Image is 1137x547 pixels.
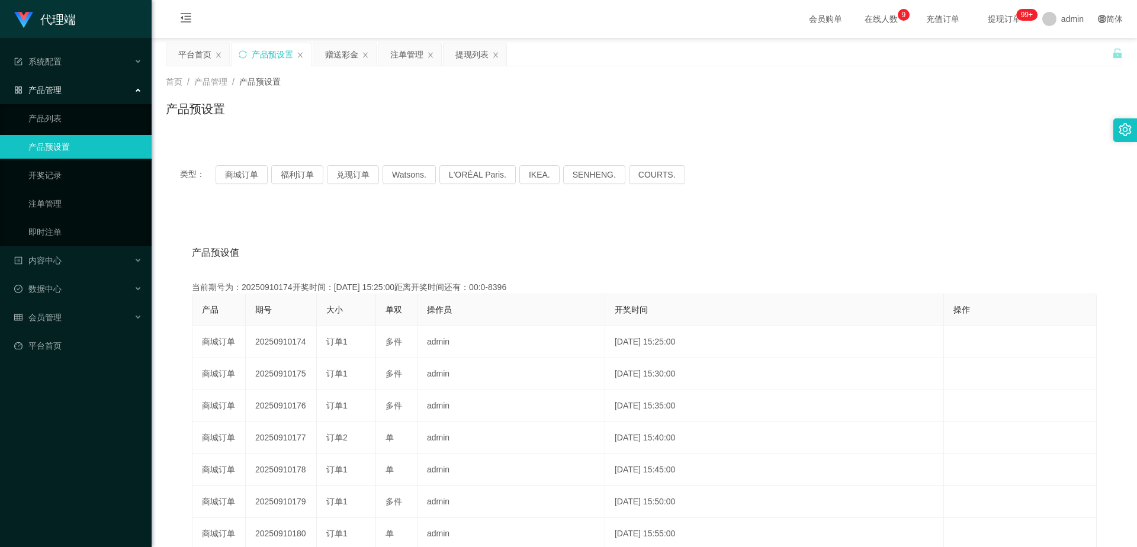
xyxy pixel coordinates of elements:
[605,454,944,486] td: [DATE] 15:45:00
[246,358,317,390] td: 20250910175
[239,50,247,59] i: 图标: sync
[859,15,904,23] span: 在线人数
[325,43,358,66] div: 赠送彩金
[28,192,142,215] a: 注单管理
[326,305,343,314] span: 大小
[417,454,605,486] td: admin
[417,358,605,390] td: admin
[28,220,142,244] a: 即时注单
[386,369,402,378] span: 多件
[982,15,1027,23] span: 提现订单
[28,107,142,130] a: 产品列表
[605,422,944,454] td: [DATE] 15:40:00
[192,390,246,422] td: 商城订单
[898,9,910,21] sup: 9
[427,305,452,314] span: 操作员
[1016,9,1038,21] sup: 1154
[326,401,348,410] span: 订单1
[28,163,142,187] a: 开奖记录
[14,313,62,322] span: 会员管理
[187,77,189,86] span: /
[246,486,317,518] td: 20250910179
[192,246,239,260] span: 产品预设值
[14,285,23,293] i: 图标: check-circle-o
[417,486,605,518] td: admin
[14,12,33,28] img: logo.9652507e.png
[953,305,970,314] span: 操作
[326,529,348,538] span: 订单1
[14,57,23,66] i: 图标: form
[439,165,516,184] button: L'ORÉAL Paris.
[192,486,246,518] td: 商城订单
[326,369,348,378] span: 订单1
[192,422,246,454] td: 商城订单
[192,326,246,358] td: 商城订单
[326,465,348,474] span: 订单1
[180,165,216,184] span: 类型：
[28,135,142,159] a: 产品预设置
[246,422,317,454] td: 20250910177
[605,486,944,518] td: [DATE] 15:50:00
[605,326,944,358] td: [DATE] 15:25:00
[192,281,1097,294] div: 当前期号为：20250910174开奖时间：[DATE] 15:25:00距离开奖时间还有：00:0-8396
[1098,15,1106,23] i: 图标: global
[14,14,76,24] a: 代理端
[605,358,944,390] td: [DATE] 15:30:00
[326,433,348,442] span: 订单2
[563,165,625,184] button: SENHENG.
[492,52,499,59] i: 图标: close
[14,256,62,265] span: 内容中心
[14,85,62,95] span: 产品管理
[362,52,369,59] i: 图标: close
[14,334,142,358] a: 图标: dashboard平台首页
[327,165,379,184] button: 兑现订单
[386,433,394,442] span: 单
[246,454,317,486] td: 20250910178
[386,529,394,538] span: 单
[192,358,246,390] td: 商城订单
[246,326,317,358] td: 20250910174
[326,337,348,346] span: 订单1
[166,77,182,86] span: 首页
[14,57,62,66] span: 系统配置
[386,497,402,506] span: 多件
[417,422,605,454] td: admin
[239,77,281,86] span: 产品预设置
[427,52,434,59] i: 图标: close
[271,165,323,184] button: 福利订单
[386,337,402,346] span: 多件
[629,165,685,184] button: COURTS.
[1112,48,1123,59] i: 图标: unlock
[326,497,348,506] span: 订单1
[615,305,648,314] span: 开奖时间
[386,401,402,410] span: 多件
[246,390,317,422] td: 20250910176
[14,256,23,265] i: 图标: profile
[1119,123,1132,136] i: 图标: setting
[455,43,489,66] div: 提现列表
[519,165,560,184] button: IKEA.
[216,165,268,184] button: 商城订单
[178,43,211,66] div: 平台首页
[920,15,965,23] span: 充值订单
[386,305,402,314] span: 单双
[14,313,23,321] i: 图标: table
[194,77,227,86] span: 产品管理
[255,305,272,314] span: 期号
[383,165,436,184] button: Watsons.
[386,465,394,474] span: 单
[902,9,906,21] p: 9
[166,100,225,118] h1: 产品预设置
[390,43,423,66] div: 注单管理
[14,86,23,94] i: 图标: appstore-o
[297,52,304,59] i: 图标: close
[14,284,62,294] span: 数据中心
[202,305,219,314] span: 产品
[417,390,605,422] td: admin
[605,390,944,422] td: [DATE] 15:35:00
[40,1,76,38] h1: 代理端
[417,326,605,358] td: admin
[215,52,222,59] i: 图标: close
[166,1,206,38] i: 图标: menu-fold
[252,43,293,66] div: 产品预设置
